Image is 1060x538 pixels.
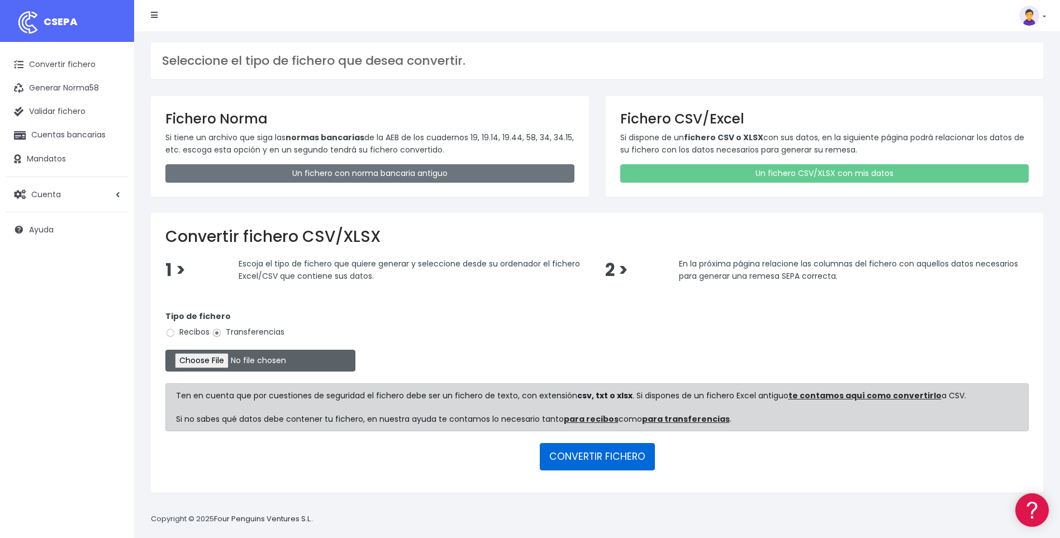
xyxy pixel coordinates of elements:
[151,513,313,525] p: Copyright © 2025 .
[679,258,1018,282] span: En la próxima página relacione las columnas del fichero con aquellos datos necesarios para genera...
[1019,6,1039,26] img: profile
[684,132,763,143] strong: fichero CSV o XLSX
[642,413,730,425] a: para transferencias
[162,54,1032,68] h3: Seleccione el tipo de fichero que desea convertir.
[165,164,574,183] a: Un fichero con norma bancaria antiguo
[239,258,580,282] span: Escoja el tipo de fichero que quiere generar y seleccione desde su ordenador el fichero Excel/CSV...
[540,443,655,470] button: CONVERTIR FICHERO
[165,111,574,127] h3: Fichero Norma
[165,227,1029,246] h2: Convertir fichero CSV/XLSX
[212,326,284,338] label: Transferencias
[6,183,129,206] a: Cuenta
[6,100,129,123] a: Validar fichero
[31,188,61,199] span: Cuenta
[6,53,129,77] a: Convertir fichero
[620,111,1029,127] h3: Fichero CSV/Excel
[6,147,129,171] a: Mandatos
[165,326,210,338] label: Recibos
[286,132,364,143] strong: normas bancarias
[788,390,942,401] a: te contamos aquí como convertirlo
[564,413,619,425] a: para recibos
[165,383,1029,431] div: Ten en cuenta que por cuestiones de seguridad el fichero debe ser un fichero de texto, con extens...
[44,15,78,28] span: CSEPA
[620,131,1029,156] p: Si dispone de un con sus datos, en la siguiente página podrá relacionar los datos de su fichero c...
[14,8,42,36] img: logo
[165,258,186,282] span: 1 >
[165,131,574,156] p: Si tiene un archivo que siga las de la AEB de los cuadernos 19, 19.14, 19.44, 58, 34, 34.15, etc....
[6,123,129,147] a: Cuentas bancarias
[620,164,1029,183] a: Un fichero CSV/XLSX con mis datos
[577,390,633,401] strong: csv, txt o xlsx
[165,311,231,322] strong: Tipo de fichero
[6,218,129,241] a: Ayuda
[605,258,628,282] span: 2 >
[29,224,54,235] span: Ayuda
[214,513,312,524] a: Four Penguins Ventures S.L.
[6,77,129,100] a: Generar Norma58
